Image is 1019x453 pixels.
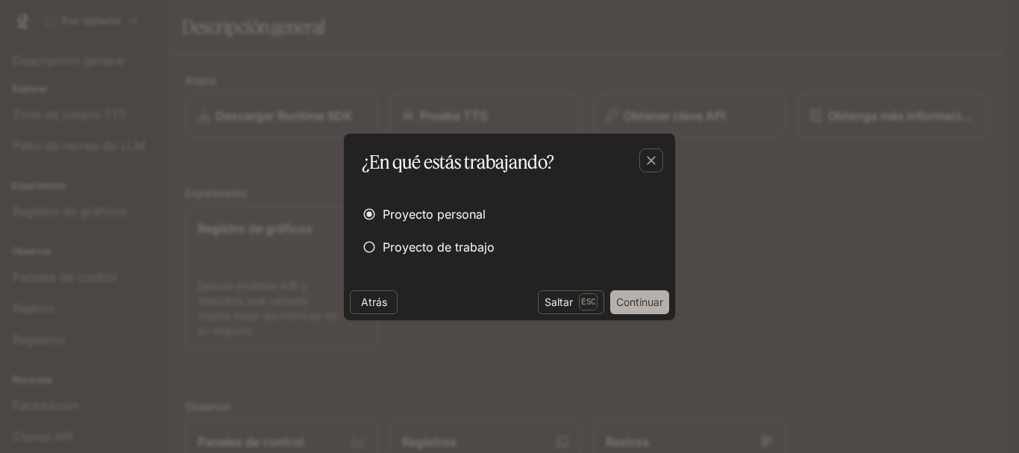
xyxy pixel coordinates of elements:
[538,290,604,314] button: SaltarEsc
[361,296,387,308] font: Atrás
[362,151,554,173] font: ¿En qué estás trabajando?
[383,207,486,222] font: Proyecto personal
[545,296,573,308] font: Saltar
[350,290,398,314] button: Atrás
[383,240,495,254] font: Proyecto de trabajo
[610,290,669,314] button: Continuar
[581,296,595,307] font: Esc
[616,296,663,308] font: Continuar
